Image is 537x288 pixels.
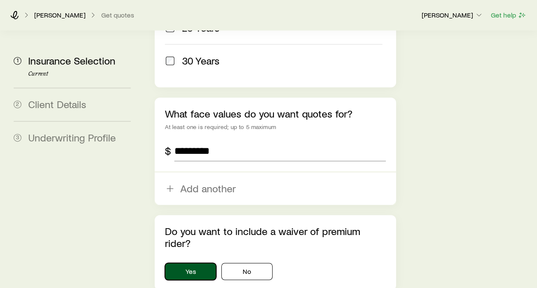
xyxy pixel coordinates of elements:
label: What face values do you want quotes for? [165,107,352,120]
div: At least one is required; up to 5 maximum [165,123,385,130]
p: Do you want to include a waiver of premium rider? [165,225,385,249]
span: 2 [14,100,21,108]
button: Get quotes [101,11,135,19]
span: Underwriting Profile [28,131,116,144]
button: Yes [165,263,216,280]
p: [PERSON_NAME] [34,11,85,19]
button: [PERSON_NAME] [421,10,484,21]
input: 30 Years [166,56,174,65]
span: Insurance Selection [28,54,115,67]
span: 1 [14,57,21,65]
button: Get help [490,10,527,20]
button: Add another [155,172,396,205]
div: $ [165,145,171,157]
button: No [221,263,273,280]
span: 3 [14,134,21,141]
span: Client Details [28,98,86,110]
p: [PERSON_NAME] [422,11,483,19]
span: 30 Years [182,55,220,67]
p: Current [28,71,131,77]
